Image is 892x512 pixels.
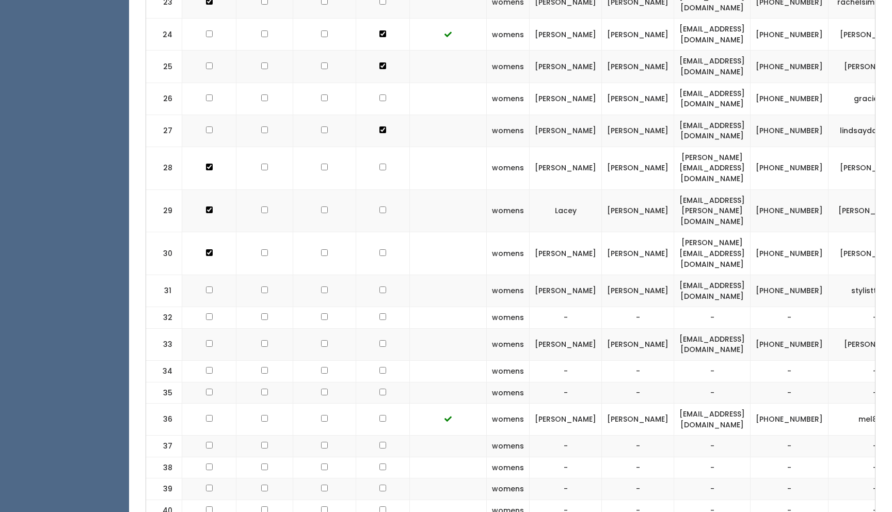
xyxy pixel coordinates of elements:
td: 38 [146,457,182,478]
td: [PERSON_NAME][EMAIL_ADDRESS][DOMAIN_NAME] [674,232,751,275]
td: [PHONE_NUMBER] [751,19,829,51]
td: - [674,478,751,500]
td: [PERSON_NAME] [602,83,674,115]
td: womens [487,147,530,189]
td: [PERSON_NAME] [602,232,674,275]
td: - [674,457,751,478]
td: womens [487,307,530,329]
td: 32 [146,307,182,329]
td: [PHONE_NUMBER] [751,275,829,307]
td: [EMAIL_ADDRESS][DOMAIN_NAME] [674,19,751,51]
td: womens [487,189,530,232]
td: [EMAIL_ADDRESS][DOMAIN_NAME] [674,83,751,115]
td: [PHONE_NUMBER] [751,115,829,147]
td: [EMAIL_ADDRESS][DOMAIN_NAME] [674,275,751,307]
td: - [751,457,829,478]
td: [PHONE_NUMBER] [751,328,829,360]
td: - [751,436,829,457]
td: womens [487,478,530,500]
td: 39 [146,478,182,500]
td: - [751,361,829,382]
td: [PHONE_NUMBER] [751,232,829,275]
td: 36 [146,404,182,436]
td: womens [487,51,530,83]
td: [PHONE_NUMBER] [751,83,829,115]
td: - [674,382,751,404]
td: - [530,307,602,329]
td: - [674,361,751,382]
td: [PERSON_NAME] [602,19,674,51]
td: Lacey [530,189,602,232]
td: [PERSON_NAME] [602,328,674,360]
td: 34 [146,361,182,382]
td: womens [487,328,530,360]
td: - [530,361,602,382]
td: [PERSON_NAME] [602,404,674,436]
td: [PHONE_NUMBER] [751,51,829,83]
td: 29 [146,189,182,232]
td: - [530,478,602,500]
td: womens [487,457,530,478]
td: [PERSON_NAME] [530,328,602,360]
td: [PERSON_NAME] [530,115,602,147]
td: womens [487,83,530,115]
td: - [602,478,674,500]
td: [PERSON_NAME] [602,51,674,83]
td: 26 [146,83,182,115]
td: [PERSON_NAME] [530,232,602,275]
td: 35 [146,382,182,404]
td: [PERSON_NAME] [602,147,674,189]
td: - [751,382,829,404]
td: 27 [146,115,182,147]
td: [PERSON_NAME] [530,275,602,307]
td: [EMAIL_ADDRESS][PERSON_NAME][DOMAIN_NAME] [674,189,751,232]
td: [PHONE_NUMBER] [751,189,829,232]
td: [PERSON_NAME] [530,19,602,51]
td: 24 [146,19,182,51]
td: - [602,382,674,404]
td: - [602,436,674,457]
td: 33 [146,328,182,360]
td: [EMAIL_ADDRESS][DOMAIN_NAME] [674,51,751,83]
td: womens [487,275,530,307]
td: womens [487,382,530,404]
td: [PERSON_NAME] [602,115,674,147]
td: 37 [146,436,182,457]
td: womens [487,404,530,436]
td: [PERSON_NAME] [530,51,602,83]
td: [PERSON_NAME] [602,275,674,307]
td: - [674,436,751,457]
td: [PERSON_NAME] [530,83,602,115]
td: - [674,307,751,329]
td: womens [487,19,530,51]
td: [PERSON_NAME] [530,147,602,189]
td: 30 [146,232,182,275]
td: - [751,478,829,500]
td: - [530,382,602,404]
td: - [602,361,674,382]
td: womens [487,361,530,382]
td: [PHONE_NUMBER] [751,404,829,436]
td: [PERSON_NAME] [530,404,602,436]
td: [PERSON_NAME] [602,189,674,232]
td: - [602,307,674,329]
td: - [530,457,602,478]
td: [PERSON_NAME][EMAIL_ADDRESS][DOMAIN_NAME] [674,147,751,189]
td: - [530,436,602,457]
td: - [751,307,829,329]
td: [EMAIL_ADDRESS][DOMAIN_NAME] [674,115,751,147]
td: womens [487,232,530,275]
td: womens [487,115,530,147]
td: 25 [146,51,182,83]
td: - [602,457,674,478]
td: womens [487,436,530,457]
td: 28 [146,147,182,189]
td: 31 [146,275,182,307]
td: [EMAIL_ADDRESS][DOMAIN_NAME] [674,328,751,360]
td: [PHONE_NUMBER] [751,147,829,189]
td: [EMAIL_ADDRESS][DOMAIN_NAME] [674,404,751,436]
